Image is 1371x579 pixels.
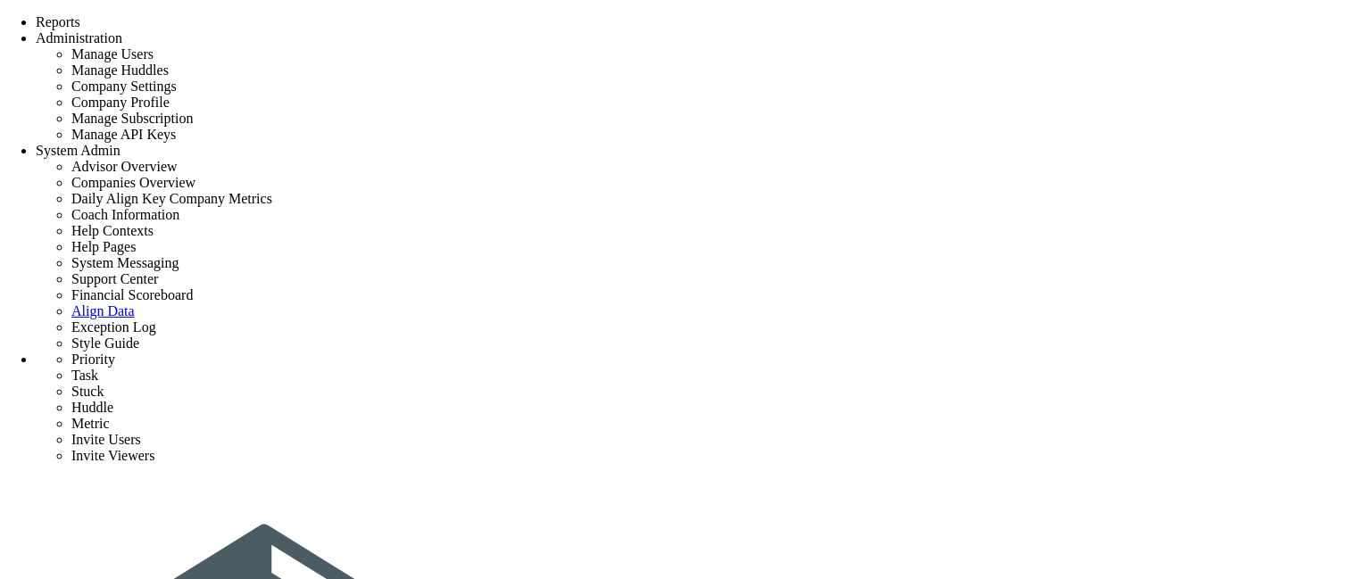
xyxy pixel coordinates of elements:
[71,303,135,318] a: Align Data
[36,143,120,158] span: System Admin
[71,223,154,238] span: Help Contexts
[71,79,177,94] span: Company Settings
[71,95,170,110] span: Company Profile
[71,287,193,302] span: Financial Scoreboard
[71,319,156,335] span: Exception Log
[71,384,104,399] span: Stuck
[71,352,115,367] span: Priority
[71,335,139,351] span: Style Guide
[71,416,110,431] span: Metric
[71,448,154,463] span: Invite Viewers
[71,207,179,222] span: Coach Information
[71,159,178,174] span: Advisor Overview
[36,14,80,29] span: Reports
[71,368,98,383] span: Task
[71,46,154,62] span: Manage Users
[71,271,158,286] span: Support Center
[71,400,113,415] span: Huddle
[71,62,169,78] span: Manage Huddles
[71,111,193,126] span: Manage Subscription
[36,30,122,45] span: Administration
[71,255,179,270] span: System Messaging
[71,175,195,190] span: Companies Overview
[71,127,176,142] span: Manage API Keys
[71,239,136,254] span: Help Pages
[71,432,141,447] span: Invite Users
[71,191,272,206] span: Daily Align Key Company Metrics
